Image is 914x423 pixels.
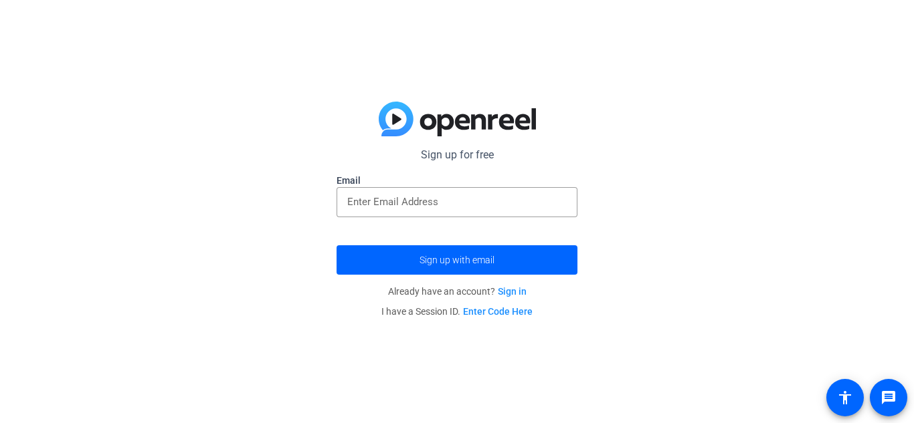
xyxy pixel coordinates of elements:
span: Already have an account? [388,286,527,297]
p: Sign up for free [337,147,577,163]
img: blue-gradient.svg [379,102,536,136]
mat-icon: accessibility [837,390,853,406]
label: Email [337,174,577,187]
mat-icon: message [881,390,897,406]
span: I have a Session ID. [381,306,533,317]
input: Enter Email Address [347,194,567,210]
a: Enter Code Here [463,306,533,317]
a: Sign in [498,286,527,297]
button: Sign up with email [337,245,577,275]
